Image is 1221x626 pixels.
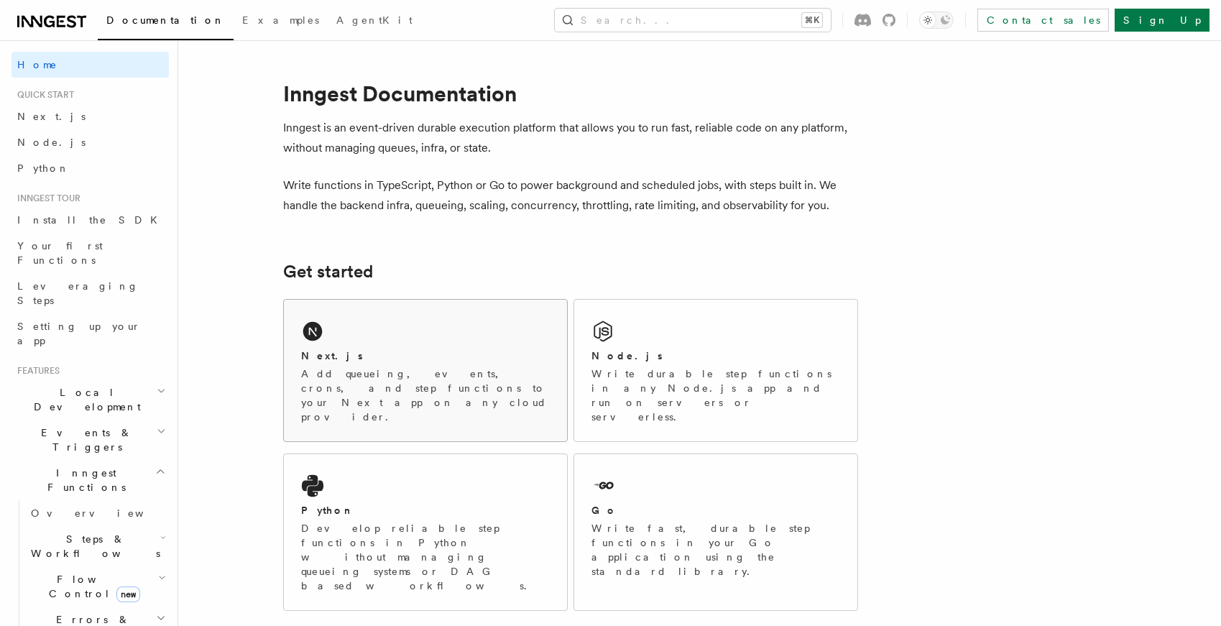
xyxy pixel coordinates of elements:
[301,521,550,593] p: Develop reliable step functions in Python without managing queueing systems or DAG based workflows.
[11,233,169,273] a: Your first Functions
[11,193,80,204] span: Inngest tour
[283,80,858,106] h1: Inngest Documentation
[25,566,169,607] button: Flow Controlnew
[17,240,103,266] span: Your first Functions
[11,52,169,78] a: Home
[11,129,169,155] a: Node.js
[301,367,550,424] p: Add queueing, events, crons, and step functions to your Next app on any cloud provider.
[591,349,663,363] h2: Node.js
[555,9,831,32] button: Search...⌘K
[591,367,840,424] p: Write durable step functions in any Node.js app and run on servers or serverless.
[17,321,141,346] span: Setting up your app
[919,11,954,29] button: Toggle dark mode
[11,460,169,500] button: Inngest Functions
[301,349,363,363] h2: Next.js
[116,586,140,602] span: new
[11,103,169,129] a: Next.js
[31,507,179,519] span: Overview
[977,9,1109,32] a: Contact sales
[301,503,354,517] h2: Python
[17,57,57,72] span: Home
[11,466,155,494] span: Inngest Functions
[11,313,169,354] a: Setting up your app
[1115,9,1210,32] a: Sign Up
[11,379,169,420] button: Local Development
[98,4,234,40] a: Documentation
[591,521,840,579] p: Write fast, durable step functions in your Go application using the standard library.
[573,299,858,442] a: Node.jsWrite durable step functions in any Node.js app and run on servers or serverless.
[17,280,139,306] span: Leveraging Steps
[11,420,169,460] button: Events & Triggers
[17,162,70,174] span: Python
[336,14,413,26] span: AgentKit
[11,365,60,377] span: Features
[11,155,169,181] a: Python
[234,4,328,39] a: Examples
[25,526,169,566] button: Steps & Workflows
[283,454,568,611] a: PythonDevelop reliable step functions in Python without managing queueing systems or DAG based wo...
[802,13,822,27] kbd: ⌘K
[573,454,858,611] a: GoWrite fast, durable step functions in your Go application using the standard library.
[11,385,157,414] span: Local Development
[11,207,169,233] a: Install the SDK
[283,118,858,158] p: Inngest is an event-driven durable execution platform that allows you to run fast, reliable code ...
[17,137,86,148] span: Node.js
[25,532,160,561] span: Steps & Workflows
[11,89,74,101] span: Quick start
[591,503,617,517] h2: Go
[328,4,421,39] a: AgentKit
[283,175,858,216] p: Write functions in TypeScript, Python or Go to power background and scheduled jobs, with steps bu...
[25,572,158,601] span: Flow Control
[17,214,166,226] span: Install the SDK
[17,111,86,122] span: Next.js
[25,500,169,526] a: Overview
[11,273,169,313] a: Leveraging Steps
[106,14,225,26] span: Documentation
[11,425,157,454] span: Events & Triggers
[242,14,319,26] span: Examples
[283,299,568,442] a: Next.jsAdd queueing, events, crons, and step functions to your Next app on any cloud provider.
[283,262,373,282] a: Get started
